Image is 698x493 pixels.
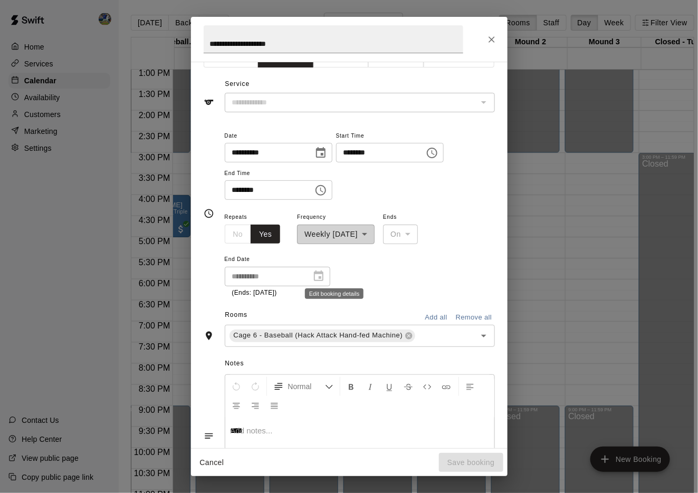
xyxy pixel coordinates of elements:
[204,97,214,108] svg: Service
[225,129,332,143] span: Date
[225,253,330,267] span: End Date
[383,225,418,244] div: On
[225,93,495,112] div: The service of an existing booking cannot be changed
[204,431,214,441] svg: Notes
[225,311,247,318] span: Rooms
[453,310,495,326] button: Remove all
[336,129,444,143] span: Start Time
[310,180,331,201] button: Choose time, selected time is 7:00 PM
[482,30,501,49] button: Close
[225,355,494,372] span: Notes
[380,377,398,396] button: Format Underline
[476,328,491,343] button: Open
[204,331,214,341] svg: Rooms
[225,167,332,181] span: End Time
[269,377,338,396] button: Formatting Options
[418,377,436,396] button: Insert Code
[461,377,479,396] button: Left Align
[399,377,417,396] button: Format Strikethrough
[195,453,229,472] button: Cancel
[230,330,407,341] span: Cage 6 - Baseball (Hack Attack Hand-fed Machine)
[225,210,289,225] span: Repeats
[265,396,283,415] button: Justify Align
[230,330,416,342] div: Cage 6 - Baseball (Hack Attack Hand-fed Machine)
[419,310,453,326] button: Add all
[297,210,375,225] span: Frequency
[288,381,325,392] span: Normal
[204,208,214,219] svg: Timing
[225,225,281,244] div: outlined button group
[227,396,245,415] button: Center Align
[383,210,418,225] span: Ends
[251,225,280,244] button: Yes
[437,377,455,396] button: Insert Link
[232,288,323,298] p: (Ends: [DATE])
[422,142,443,163] button: Choose time, selected time is 6:00 PM
[246,396,264,415] button: Right Align
[361,377,379,396] button: Format Italics
[225,80,250,88] span: Service
[305,288,364,299] div: Edit booking details
[246,377,264,396] button: Redo
[310,142,331,163] button: Choose date, selected date is Sep 10, 2025
[342,377,360,396] button: Format Bold
[227,377,245,396] button: Undo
